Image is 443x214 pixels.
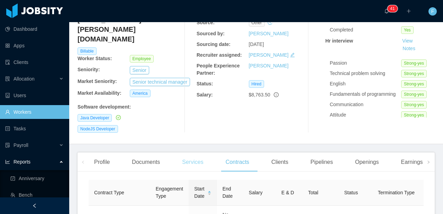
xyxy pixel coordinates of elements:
[390,5,392,12] p: 4
[431,7,434,16] span: F
[290,53,295,57] i: icon: edit
[330,80,401,87] div: English
[126,152,165,172] div: Documents
[78,78,117,84] b: Market Seniority:
[249,41,264,47] span: [DATE]
[400,45,418,53] button: Notes
[330,101,401,108] div: Communication
[156,186,183,199] span: Engagement Type
[308,190,318,195] span: Total
[207,190,211,195] div: Sort
[5,39,64,53] a: icon: appstoreApps
[249,19,265,27] span: other
[266,152,294,172] div: Clients
[249,52,289,58] a: [PERSON_NAME]
[384,9,389,13] i: icon: bell
[78,56,112,61] b: Worker Status:
[5,55,64,69] a: icon: auditClients
[78,67,100,72] b: Seniority:
[130,90,151,97] span: America
[249,31,289,36] a: [PERSON_NAME]
[401,26,414,34] span: Yes
[387,5,397,12] sup: 41
[78,90,121,96] b: Market Availability:
[207,193,211,195] i: icon: caret-down
[406,9,411,13] i: icon: plus
[330,70,401,77] div: Technical problem solving
[197,81,213,86] b: Status:
[427,160,430,164] i: icon: right
[401,80,427,88] span: Strong-yes
[81,160,85,164] i: icon: left
[78,125,118,133] span: NodeJS Developer
[392,5,395,12] p: 1
[249,92,270,97] span: $8,763.50
[5,89,64,102] a: icon: robotUsers
[130,78,190,86] button: Senior technical manager
[401,111,427,119] span: Strong-yes
[274,92,279,97] span: info-circle
[5,143,10,148] i: icon: file-protect
[220,152,255,172] div: Contracts
[330,26,401,34] div: Completed
[401,59,427,67] span: Strong-yes
[94,190,124,195] span: Contract Type
[78,114,112,122] span: Java Developer
[401,101,427,109] span: Strong-yes
[5,159,10,164] i: icon: line-chart
[5,105,64,119] a: icon: userWorkers
[249,80,264,88] span: Hired
[78,5,182,44] h4: [PERSON_NAME][EMAIL_ADDRESS][PERSON_NAME][DOMAIN_NAME]
[197,31,225,36] b: Sourced by:
[115,115,121,120] a: icon: check-circle
[13,76,35,82] span: Allocation
[305,152,338,172] div: Pipelines
[130,66,149,74] button: Senior
[5,22,64,36] a: icon: pie-chartDashboard
[281,190,294,195] span: E & D
[116,115,121,120] i: icon: check-circle
[78,104,131,110] b: Software development :
[78,47,97,55] span: Billable
[89,152,115,172] div: Profile
[330,59,401,67] div: Passion
[13,159,30,165] span: Reports
[400,38,415,44] a: View
[401,91,427,98] span: Strong-yes
[197,20,215,25] b: Source:
[13,142,28,148] span: Payroll
[344,190,358,195] span: Status
[197,52,242,58] b: Recruiter assigned:
[268,20,272,25] i: icon: history
[5,76,10,81] i: icon: solution
[194,185,205,200] span: Start Date
[249,63,289,68] a: [PERSON_NAME]
[330,111,401,119] div: Attitude
[350,152,385,172] div: Openings
[325,38,353,44] strong: Hr interview
[223,186,233,199] span: End Date
[197,92,213,97] b: Salary:
[330,91,401,98] div: Fundamentals of programming
[177,152,209,172] div: Services
[5,122,64,136] a: icon: profileTasks
[207,190,211,192] i: icon: caret-up
[401,70,427,77] span: Strong-yes
[197,41,230,47] b: Sourcing date:
[249,190,263,195] span: Salary
[10,171,64,185] a: icon: carry-outAnniversary
[197,63,240,76] b: People Experience Partner:
[130,55,154,63] span: Employee
[10,188,64,202] a: icon: teamBench
[378,190,415,195] span: Termination Type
